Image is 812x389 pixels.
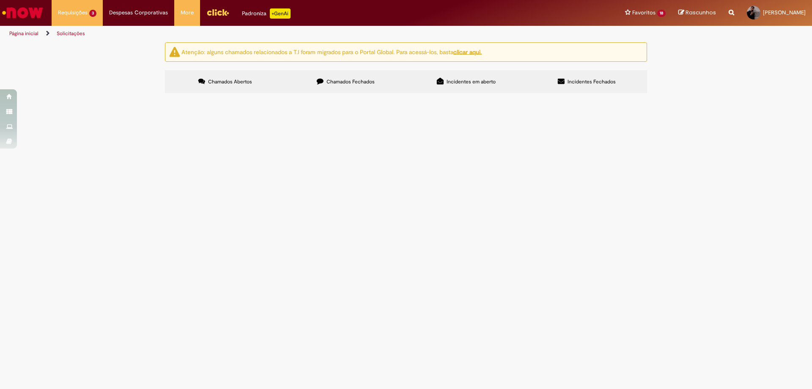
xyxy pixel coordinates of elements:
span: Rascunhos [686,8,716,17]
span: [PERSON_NAME] [763,9,806,16]
a: Rascunhos [678,9,716,17]
ng-bind-html: Atenção: alguns chamados relacionados a T.I foram migrados para o Portal Global. Para acessá-los,... [181,48,482,55]
ul: Trilhas de página [6,26,535,41]
img: ServiceNow [1,4,44,21]
span: Incidentes Fechados [568,78,616,85]
span: More [181,8,194,17]
span: Chamados Abertos [208,78,252,85]
span: Chamados Fechados [326,78,375,85]
span: Requisições [58,8,88,17]
span: 18 [657,10,666,17]
span: 3 [89,10,96,17]
span: Favoritos [632,8,656,17]
a: Página inicial [9,30,38,37]
div: Padroniza [242,8,291,19]
p: +GenAi [270,8,291,19]
a: clicar aqui. [453,48,482,55]
span: Incidentes em aberto [447,78,496,85]
span: Despesas Corporativas [109,8,168,17]
a: Solicitações [57,30,85,37]
img: click_logo_yellow_360x200.png [206,6,229,19]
